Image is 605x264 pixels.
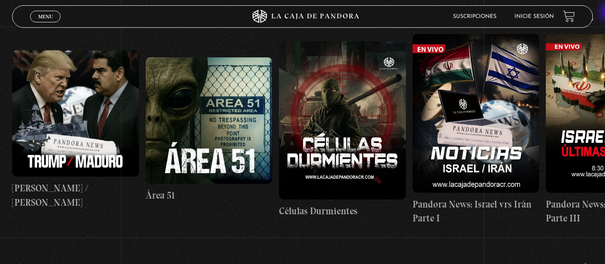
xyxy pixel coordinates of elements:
h4: Células Durmientes [279,204,406,218]
a: Pandora News: Israel vrs Irán Parte I [413,34,540,225]
span: Menu [38,14,53,19]
a: Área 51 [146,34,273,225]
h4: Pandora News: Israel vrs Irán Parte I [413,197,540,225]
button: Next [578,12,593,27]
a: Células Durmientes [279,34,406,225]
a: Inicie sesión [514,14,554,19]
button: Previous [12,12,28,27]
a: [PERSON_NAME] / [PERSON_NAME] [12,34,139,225]
a: View your shopping cart [563,10,575,22]
h4: Área 51 [146,188,273,203]
a: Suscripciones [453,14,496,19]
span: Cerrar [35,22,56,28]
h4: [PERSON_NAME] / [PERSON_NAME] [12,181,139,209]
